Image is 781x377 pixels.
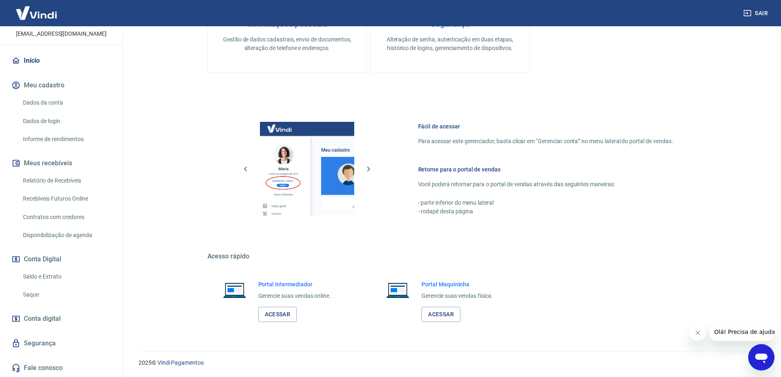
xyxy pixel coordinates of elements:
a: Informe de rendimentos [20,131,113,148]
a: Recebíveis Futuros Online [20,190,113,207]
span: Conta digital [24,313,61,324]
a: Dados de login [20,113,113,130]
span: Olá! Precisa de ajuda? [5,6,69,12]
p: Gestão de dados cadastrais, envio de documentos, alteração de telefone e endereços. [221,35,353,53]
img: Imagem de um notebook aberto [217,280,252,300]
p: Gerencie suas vendas física. [421,292,493,300]
button: Meu cadastro [10,76,113,94]
p: Para acessar este gerenciador, basta clicar em “Gerenciar conta” no menu lateral do portal de ven... [418,137,673,146]
button: Meus recebíveis [10,154,113,172]
h6: Portal Maquininha [421,280,493,288]
a: Relatório de Recebíveis [20,172,113,189]
h6: Portal Intermediador [258,280,331,288]
p: Alteração de senha, autenticação em duas etapas, histórico de logins, gerenciamento de dispositivos. [384,35,516,53]
p: - rodapé desta página [418,207,673,216]
p: - parte inferior do menu lateral [418,199,673,207]
iframe: Mensagem da empresa [709,323,774,341]
button: Conta Digital [10,250,113,268]
a: Saldo e Extrato [20,268,113,285]
iframe: Botão para abrir a janela de mensagens [748,344,774,370]
a: Saque [20,286,113,303]
button: Sair [742,6,771,21]
a: Dados da conta [20,94,113,111]
h5: Acesso rápido [207,252,693,260]
a: Fale conosco [10,359,113,377]
h6: Retorne para o portal de vendas [418,165,673,174]
p: Gerencie suas vendas online. [258,292,331,300]
h6: Fácil de acessar [418,122,673,130]
p: 2025 © [139,359,761,367]
a: Acessar [258,307,297,322]
iframe: Fechar mensagem [690,324,706,341]
a: Vindi Pagamentos [157,359,204,366]
img: Imagem de um notebook aberto [380,280,415,300]
img: Vindi [10,0,63,25]
p: Você poderá retornar para o portal de vendas através das seguintes maneiras: [418,180,673,189]
a: Contratos com credores [20,209,113,226]
a: Conta digital [10,310,113,328]
a: Acessar [421,307,460,322]
a: Disponibilização de agenda [20,227,113,244]
a: Segurança [10,334,113,352]
a: Início [10,52,113,70]
p: [PERSON_NAME] [28,18,94,26]
img: Imagem da dashboard mostrando o botão de gerenciar conta na sidebar no lado esquerdo [260,122,354,216]
p: [EMAIL_ADDRESS][DOMAIN_NAME] [16,30,107,38]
